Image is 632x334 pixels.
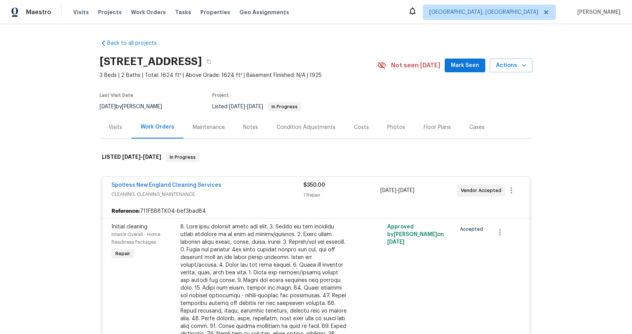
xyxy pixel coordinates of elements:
span: [DATE] [247,104,263,109]
div: Visits [109,124,122,131]
div: 1 Repair [303,191,380,199]
span: Maestro [26,8,51,16]
button: Mark Seen [445,59,485,73]
span: Not seen [DATE] [391,62,440,69]
span: Visits [73,8,89,16]
span: [DATE] [229,104,245,109]
span: Accepted [460,225,486,233]
span: Interior Overall - Home Readiness Packages [111,232,160,244]
span: [DATE] [380,188,396,193]
span: Work Orders [131,8,166,16]
span: In Progress [269,104,301,109]
span: [PERSON_NAME] [574,8,621,16]
div: Maintenance [193,124,225,131]
span: Repair [112,250,133,257]
span: 3 Beds | 2 Baths | Total: 1624 ft² | Above Grade: 1624 ft² | Basement Finished: N/A | 1925 [100,72,377,79]
span: Projects [98,8,122,16]
span: - [122,154,161,160]
span: In Progress [167,153,199,161]
h2: [STREET_ADDRESS] [100,58,202,65]
a: Spotless New England Cleaning Services [111,182,221,188]
span: [DATE] [398,188,414,193]
div: Costs [354,124,369,131]
span: Listed [212,104,301,109]
span: Approved by [PERSON_NAME] on [387,224,444,245]
a: Back to all projects [100,39,173,47]
div: Condition Adjustments [277,124,336,131]
span: CLEANING, CLEANING_MAINTENANCE [111,191,303,198]
h6: LISTED [102,153,161,162]
button: Actions [490,59,532,73]
div: LISTED [DATE]-[DATE]In Progress [100,145,532,169]
div: Cases [469,124,485,131]
span: $350.00 [303,182,325,188]
span: [DATE] [387,240,404,245]
span: Actions [496,61,526,70]
b: Reference: [111,207,140,215]
div: 711F8B8TK04-bef3bad84 [102,204,530,218]
div: Floor Plans [424,124,451,131]
span: Last Visit Date [100,93,133,98]
span: [GEOGRAPHIC_DATA], [GEOGRAPHIC_DATA] [429,8,538,16]
span: [DATE] [122,154,141,160]
span: Mark Seen [451,61,479,70]
div: Work Orders [141,123,174,131]
span: Project [212,93,229,98]
span: [DATE] [100,104,116,109]
span: Properties [200,8,230,16]
span: Initial cleaning [111,224,147,230]
span: Tasks [175,10,191,15]
span: - [229,104,263,109]
div: by [PERSON_NAME] [100,102,171,111]
span: Geo Assignments [239,8,289,16]
span: - [380,187,414,194]
span: Vendor Accepted [461,187,504,194]
div: Notes [243,124,258,131]
div: Photos [387,124,405,131]
button: Copy Address [202,55,216,68]
span: [DATE] [143,154,161,160]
